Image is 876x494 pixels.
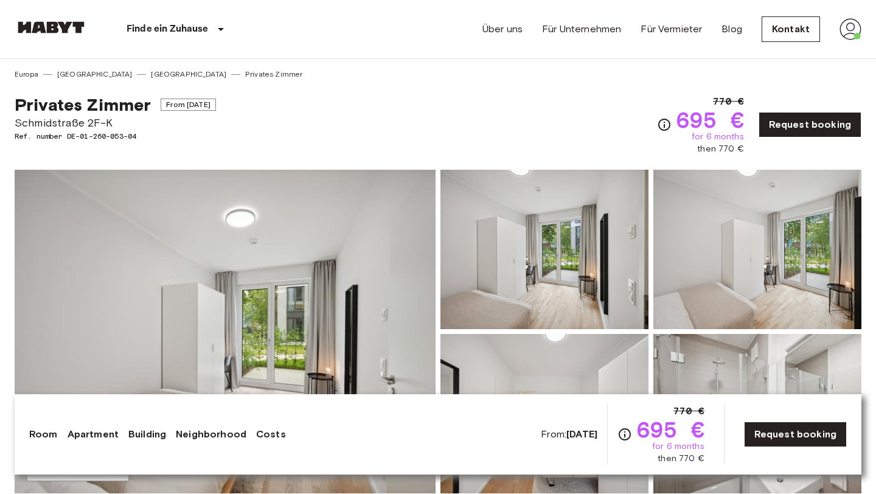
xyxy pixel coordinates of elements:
[566,428,597,440] b: [DATE]
[29,427,58,442] a: Room
[637,419,704,440] span: 695 €
[15,94,151,115] span: Privates Zimmer
[839,18,861,40] img: avatar
[127,22,209,37] p: Finde ein Zuhause
[673,404,704,419] span: 770 €
[68,427,119,442] a: Apartment
[658,453,704,465] span: then 770 €
[762,16,820,42] a: Kontakt
[744,422,847,447] a: Request booking
[176,427,246,442] a: Neighborhood
[697,143,744,155] span: then 770 €
[128,427,166,442] a: Building
[440,170,648,329] img: Picture of unit DE-01-260-053-04
[440,334,648,493] img: Picture of unit DE-01-260-053-04
[15,115,216,131] span: Schmidstraße 2F-K
[652,440,704,453] span: for 6 months
[541,428,597,441] span: From:
[15,170,436,493] img: Marketing picture of unit DE-01-260-053-04
[151,69,226,80] a: [GEOGRAPHIC_DATA]
[161,99,216,111] span: From [DATE]
[542,22,621,37] a: Für Unternehmen
[15,131,216,142] span: Ref. number DE-01-260-053-04
[57,69,133,80] a: [GEOGRAPHIC_DATA]
[482,22,523,37] a: Über uns
[657,117,672,132] svg: Check cost overview for full price breakdown. Please note that discounts apply to new joiners onl...
[653,170,861,329] img: Picture of unit DE-01-260-053-04
[692,131,744,143] span: for 6 months
[713,94,744,109] span: 770 €
[15,21,88,33] img: Habyt
[721,22,742,37] a: Blog
[256,427,286,442] a: Costs
[15,69,38,80] a: Europa
[245,69,302,80] a: Privates Zimmer
[759,112,861,137] a: Request booking
[617,427,632,442] svg: Check cost overview for full price breakdown. Please note that discounts apply to new joiners onl...
[653,334,861,493] img: Picture of unit DE-01-260-053-04
[676,109,744,131] span: 695 €
[641,22,702,37] a: Für Vermieter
